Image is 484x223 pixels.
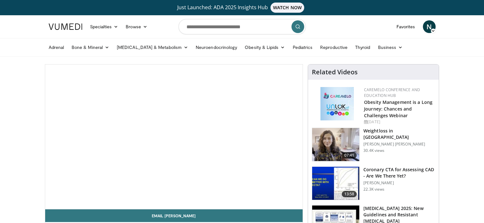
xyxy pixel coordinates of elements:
[241,41,289,54] a: Obesity & Lipids
[270,3,304,13] span: WATCH NOW
[364,99,432,118] a: Obesity Management is a Long Journey: Chances and Challenges Webinar
[363,187,384,192] p: 22.3K views
[289,41,317,54] a: Pediatrics
[45,209,303,222] a: Email [PERSON_NAME]
[312,128,359,161] img: 9983fed1-7565-45be-8934-aef1103ce6e2.150x105_q85_crop-smart_upscale.jpg
[312,68,358,76] h4: Related Videos
[113,41,192,54] a: [MEDICAL_DATA] & Metabolism
[316,41,351,54] a: Reproductive
[320,87,354,120] img: 45df64a9-a6de-482c-8a90-ada250f7980c.png.150x105_q85_autocrop_double_scale_upscale_version-0.2.jpg
[423,20,436,33] a: N
[312,167,359,200] img: 34b2b9a4-89e5-4b8c-b553-8a638b61a706.150x105_q85_crop-smart_upscale.jpg
[364,119,434,125] div: [DATE]
[363,148,384,153] p: 30.4K views
[364,87,420,98] a: CaReMeLO Conference and Education Hub
[192,41,241,54] a: Neuroendocrinology
[363,142,435,147] p: [PERSON_NAME] [PERSON_NAME]
[122,20,151,33] a: Browse
[179,19,306,34] input: Search topics, interventions
[374,41,407,54] a: Business
[68,41,113,54] a: Bone & Mineral
[342,191,357,197] span: 13:58
[45,41,68,54] a: Adrenal
[86,20,122,33] a: Specialties
[45,64,303,209] video-js: Video Player
[312,128,435,161] a: 07:41 Weightloss in [GEOGRAPHIC_DATA] [PERSON_NAME] [PERSON_NAME] 30.4K views
[312,166,435,200] a: 13:58 Coronary CTA for Assessing CAD - Are We There Yet? [PERSON_NAME] 22.3K views
[363,180,435,186] p: [PERSON_NAME]
[363,128,435,140] h3: Weightloss in [GEOGRAPHIC_DATA]
[393,20,419,33] a: Favorites
[342,152,357,159] span: 07:41
[363,166,435,179] h3: Coronary CTA for Assessing CAD - Are We There Yet?
[50,3,435,13] a: Just Launched: ADA 2025 Insights HubWATCH NOW
[351,41,374,54] a: Thyroid
[49,24,82,30] img: VuMedi Logo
